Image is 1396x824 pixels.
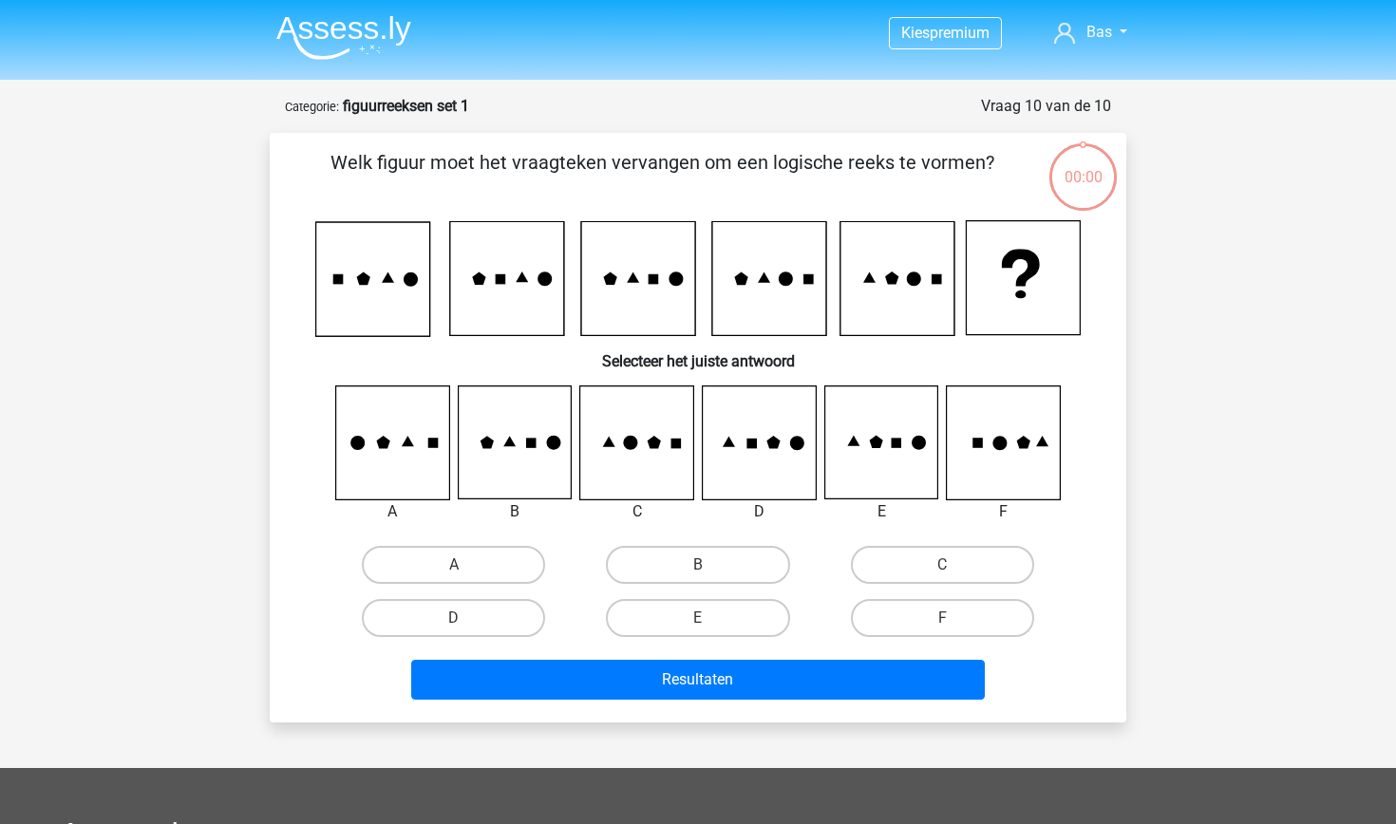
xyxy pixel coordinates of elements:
[930,24,990,42] span: premium
[810,500,953,523] div: E
[1047,141,1119,189] div: 00:00
[362,546,545,584] label: A
[688,500,831,523] div: D
[606,599,789,637] label: E
[300,148,1025,205] p: Welk figuur moet het vraagteken vervangen om een logische reeks te vormen?
[276,15,411,60] img: Assessly
[606,546,789,584] label: B
[1086,23,1112,41] span: Bas
[851,599,1034,637] label: F
[890,20,1001,46] a: Kiespremium
[321,500,464,523] div: A
[901,24,930,42] span: Kies
[443,500,587,523] div: B
[1047,21,1135,44] a: Bas
[851,546,1034,584] label: C
[285,100,339,114] small: Categorie:
[362,599,545,637] label: D
[981,95,1111,118] div: Vraag 10 van de 10
[565,500,708,523] div: C
[932,500,1075,523] div: F
[411,660,986,700] button: Resultaten
[343,97,469,115] strong: figuurreeksen set 1
[300,337,1096,370] h6: Selecteer het juiste antwoord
